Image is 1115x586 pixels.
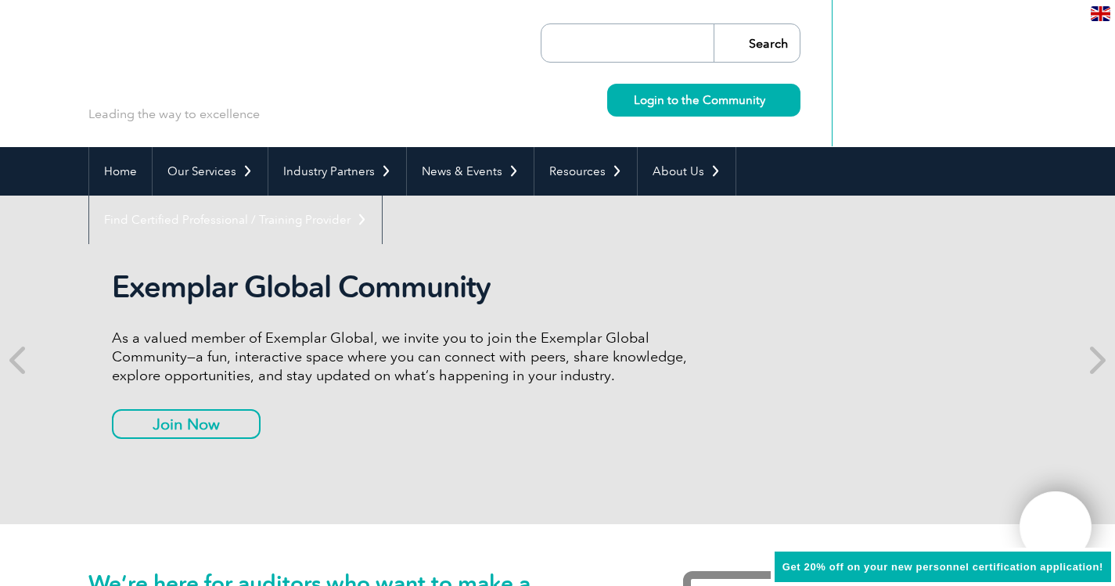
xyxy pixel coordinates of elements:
a: Home [89,147,152,196]
h2: Exemplar Global Community [112,269,699,305]
a: Our Services [153,147,268,196]
a: News & Events [407,147,534,196]
img: svg+xml;nitro-empty-id=MzcwOjIyMw==-1;base64,PHN2ZyB2aWV3Qm94PSIwIDAgMTEgMTEiIHdpZHRoPSIxMSIgaGVp... [765,95,774,104]
a: Find Certified Professional / Training Provider [89,196,382,244]
a: Industry Partners [268,147,406,196]
span: Get 20% off on your new personnel certification application! [782,561,1103,573]
input: Search [714,24,800,62]
a: Join Now [112,409,261,439]
a: Login to the Community [607,84,800,117]
img: en [1091,6,1110,21]
a: Resources [534,147,637,196]
p: As a valued member of Exemplar Global, we invite you to join the Exemplar Global Community—a fun,... [112,329,699,385]
p: Leading the way to excellence [88,106,260,123]
img: svg+xml;nitro-empty-id=MTgxNToxMTY=-1;base64,PHN2ZyB2aWV3Qm94PSIwIDAgNDAwIDQwMCIgd2lkdGg9IjQwMCIg... [1036,508,1075,547]
a: About Us [638,147,736,196]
